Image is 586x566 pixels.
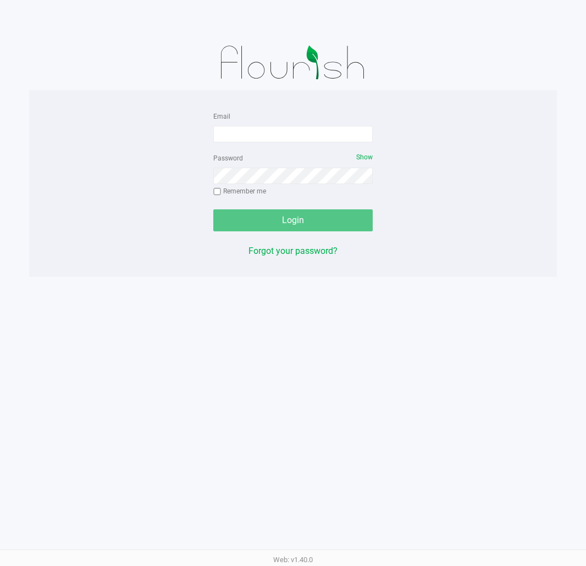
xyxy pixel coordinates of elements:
[213,112,230,121] label: Email
[356,153,373,161] span: Show
[213,153,243,163] label: Password
[213,186,266,196] label: Remember me
[273,556,313,564] span: Web: v1.40.0
[248,245,338,258] button: Forgot your password?
[213,188,221,196] input: Remember me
